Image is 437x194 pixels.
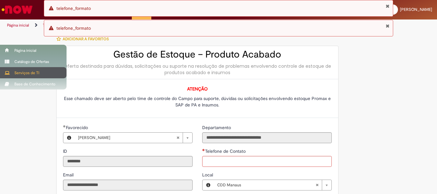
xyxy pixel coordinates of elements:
span: telefone_formato [56,25,91,31]
span: Obrigatório Preenchido [63,125,66,128]
input: Departamento [202,132,332,143]
button: Fechar Notificação [385,4,390,9]
span: Telefone de Contato [205,148,247,154]
button: Favorecido, Visualizar este registro Marcelo Jean Silveira De Barros [63,133,75,143]
span: Necessários - Favorecido [66,125,89,130]
input: Telefone de Contato [202,156,332,167]
span: ATENÇÃO [187,86,208,92]
span: telefone_formato [56,5,91,11]
a: Todos os Catálogos [43,23,77,28]
input: Email [63,180,193,190]
ul: Trilhas de página [5,19,287,31]
span: Adicionar a Favoritos [63,36,109,42]
abbr: Limpar campo Favorecido [173,133,183,143]
input: ID [63,156,193,167]
span: CDD Manaus [217,180,315,190]
h2: Gestão de Estoque – Produto Acabado [63,49,332,60]
button: Fechar Notificação [385,23,390,28]
span: Local [202,172,214,178]
div: Oferta destinada para dúvidas, solicitações ou suporte na resolução de problemas envolvendo contr... [63,63,332,76]
span: Necessários [202,149,205,151]
abbr: Limpar campo Local [312,180,322,190]
label: Somente leitura - Email [63,172,75,178]
img: ServiceNow [1,3,34,16]
a: [PERSON_NAME]Limpar campo Favorecido [75,133,192,143]
a: CDD ManausLimpar campo Local [214,180,331,190]
span: [PERSON_NAME] [78,133,176,143]
label: Somente leitura - Departamento [202,124,232,131]
span: [PERSON_NAME] [400,7,432,12]
a: Página inicial [7,23,29,28]
label: Somente leitura - ID [63,148,68,154]
span: Somente leitura - Departamento [202,125,232,130]
p: Esse chamado deve ser aberto pelo time de controle do Campo para suporte, dúvidas ou solicitações... [63,95,332,108]
button: Local, Visualizar este registro CDD Manaus [203,180,214,190]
